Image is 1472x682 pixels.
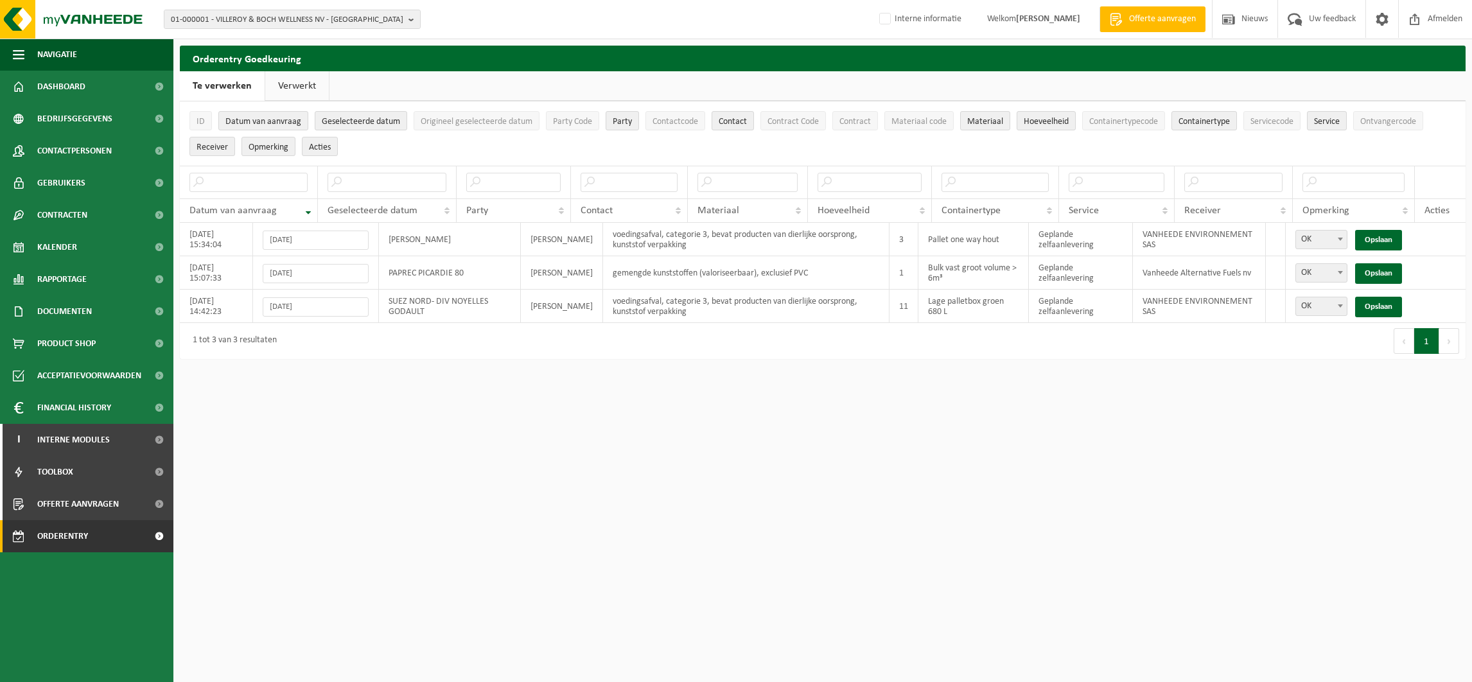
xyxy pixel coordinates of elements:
span: Contact [719,117,747,127]
span: Kalender [37,231,77,263]
td: Bulk vast groot volume > 6m³ [918,256,1029,290]
span: Contract [839,117,871,127]
button: ContainertypecodeContainertypecode: Activate to sort [1082,111,1165,130]
td: voedingsafval, categorie 3, bevat producten van dierlijke oorsprong, kunststof verpakking [603,223,889,256]
span: Party [613,117,632,127]
td: gemengde kunststoffen (valoriseerbaar), exclusief PVC [603,256,889,290]
span: Service [1314,117,1340,127]
td: [DATE] 15:07:33 [180,256,253,290]
label: Interne informatie [877,10,961,29]
td: Geplande zelfaanlevering [1029,290,1133,323]
span: Datum van aanvraag [225,117,301,127]
button: Geselecteerde datumGeselecteerde datum: Activate to sort [315,111,407,130]
span: OK [1296,297,1347,315]
button: PartyParty: Activate to sort [606,111,639,130]
span: Toolbox [37,456,73,488]
span: OK [1295,263,1347,283]
td: [PERSON_NAME] [521,223,603,256]
button: Contract CodeContract Code: Activate to sort [760,111,826,130]
button: Acties [302,137,338,156]
span: Acties [309,143,331,152]
span: Receiver [197,143,228,152]
span: Datum van aanvraag [189,205,277,216]
span: Offerte aanvragen [37,488,119,520]
td: [DATE] 15:34:04 [180,223,253,256]
a: Opslaan [1355,297,1402,317]
button: Party CodeParty Code: Activate to sort [546,111,599,130]
span: Containertype [942,205,1001,216]
button: ServiceService: Activate to sort [1307,111,1347,130]
td: Geplande zelfaanlevering [1029,223,1133,256]
span: Materiaal [697,205,739,216]
span: Contract Code [767,117,819,127]
button: Origineel geselecteerde datumOrigineel geselecteerde datum: Activate to sort [414,111,539,130]
td: Vanheede Alternative Fuels nv [1133,256,1266,290]
td: 1 [889,256,918,290]
span: Rapportage [37,263,87,295]
button: Previous [1394,328,1414,354]
button: Next [1439,328,1459,354]
span: Acceptatievoorwaarden [37,360,141,392]
td: [PERSON_NAME] [521,290,603,323]
span: OK [1295,297,1347,316]
button: ReceiverReceiver: Activate to sort [189,137,235,156]
span: I [13,424,24,456]
span: Dashboard [37,71,85,103]
button: ServicecodeServicecode: Activate to sort [1243,111,1301,130]
span: OK [1296,264,1347,282]
button: OntvangercodeOntvangercode: Activate to sort [1353,111,1423,130]
span: Party [466,205,488,216]
td: 3 [889,223,918,256]
span: Contactpersonen [37,135,112,167]
span: Containertype [1178,117,1230,127]
span: Acties [1424,205,1450,216]
td: [PERSON_NAME] [521,256,603,290]
td: VANHEEDE ENVIRONNEMENT SAS [1133,290,1266,323]
div: 1 tot 3 van 3 resultaten [186,329,277,353]
h2: Orderentry Goedkeuring [180,46,1466,71]
button: ContactContact: Activate to sort [712,111,754,130]
button: MateriaalMateriaal: Activate to sort [960,111,1010,130]
span: Bedrijfsgegevens [37,103,112,135]
button: IDID: Activate to sort [189,111,212,130]
span: Service [1069,205,1099,216]
span: Materiaal [967,117,1003,127]
a: Opslaan [1355,263,1402,284]
span: Documenten [37,295,92,328]
span: Product Shop [37,328,96,360]
span: Hoeveelheid [818,205,870,216]
span: Contact [581,205,613,216]
span: Servicecode [1250,117,1293,127]
span: Interne modules [37,424,110,456]
td: 11 [889,290,918,323]
span: Hoeveelheid [1024,117,1069,127]
span: Geselecteerde datum [328,205,417,216]
span: ID [197,117,205,127]
button: Datum van aanvraagDatum van aanvraag: Activate to remove sorting [218,111,308,130]
strong: [PERSON_NAME] [1016,14,1080,24]
button: ContactcodeContactcode: Activate to sort [645,111,705,130]
span: Party Code [553,117,592,127]
span: Geselecteerde datum [322,117,400,127]
td: Geplande zelfaanlevering [1029,256,1133,290]
span: 01-000001 - VILLEROY & BOCH WELLNESS NV - [GEOGRAPHIC_DATA] [171,10,403,30]
button: Materiaal codeMateriaal code: Activate to sort [884,111,954,130]
td: voedingsafval, categorie 3, bevat producten van dierlijke oorsprong, kunststof verpakking [603,290,889,323]
span: Contactcode [653,117,698,127]
span: Offerte aanvragen [1126,13,1199,26]
td: Pallet one way hout [918,223,1029,256]
span: Origineel geselecteerde datum [421,117,532,127]
button: ContainertypeContainertype: Activate to sort [1171,111,1237,130]
span: OK [1295,230,1347,249]
span: Containertypecode [1089,117,1158,127]
span: Contracten [37,199,87,231]
a: Opslaan [1355,230,1402,250]
td: [DATE] 14:42:23 [180,290,253,323]
span: Receiver [1184,205,1221,216]
button: 01-000001 - VILLEROY & BOCH WELLNESS NV - [GEOGRAPHIC_DATA] [164,10,421,29]
span: Financial History [37,392,111,424]
a: Offerte aanvragen [1100,6,1205,32]
a: Verwerkt [265,71,329,101]
span: Orderentry Goedkeuring [37,520,145,552]
span: Opmerking [1302,205,1349,216]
